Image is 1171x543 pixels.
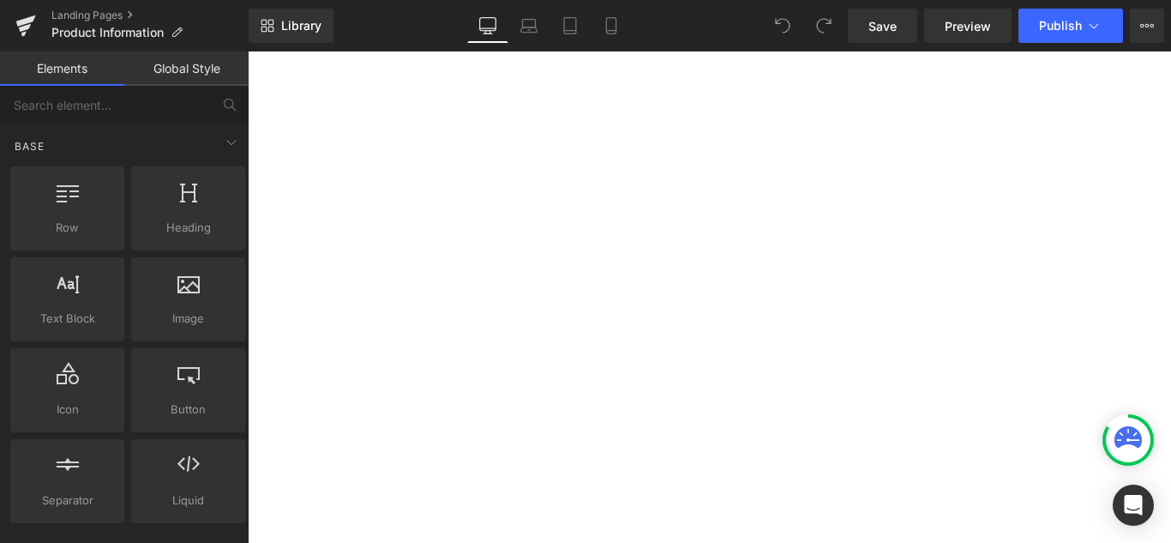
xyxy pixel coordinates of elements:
[924,9,1012,43] a: Preview
[249,9,333,43] a: New Library
[15,219,119,237] span: Row
[1039,19,1082,33] span: Publish
[467,9,508,43] a: Desktop
[51,9,249,22] a: Landing Pages
[281,18,321,33] span: Library
[807,9,841,43] button: Redo
[15,401,119,419] span: Icon
[13,138,46,154] span: Base
[51,26,164,39] span: Product Information
[1018,9,1123,43] button: Publish
[766,9,800,43] button: Undo
[549,9,591,43] a: Tablet
[945,17,991,35] span: Preview
[15,310,119,328] span: Text Block
[136,492,240,510] span: Liquid
[124,51,249,86] a: Global Style
[1113,485,1154,526] div: Open Intercom Messenger
[1130,9,1164,43] button: More
[136,219,240,237] span: Heading
[508,9,549,43] a: Laptop
[868,17,897,35] span: Save
[591,9,632,43] a: Mobile
[136,401,240,419] span: Button
[136,310,240,328] span: Image
[15,492,119,510] span: Separator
